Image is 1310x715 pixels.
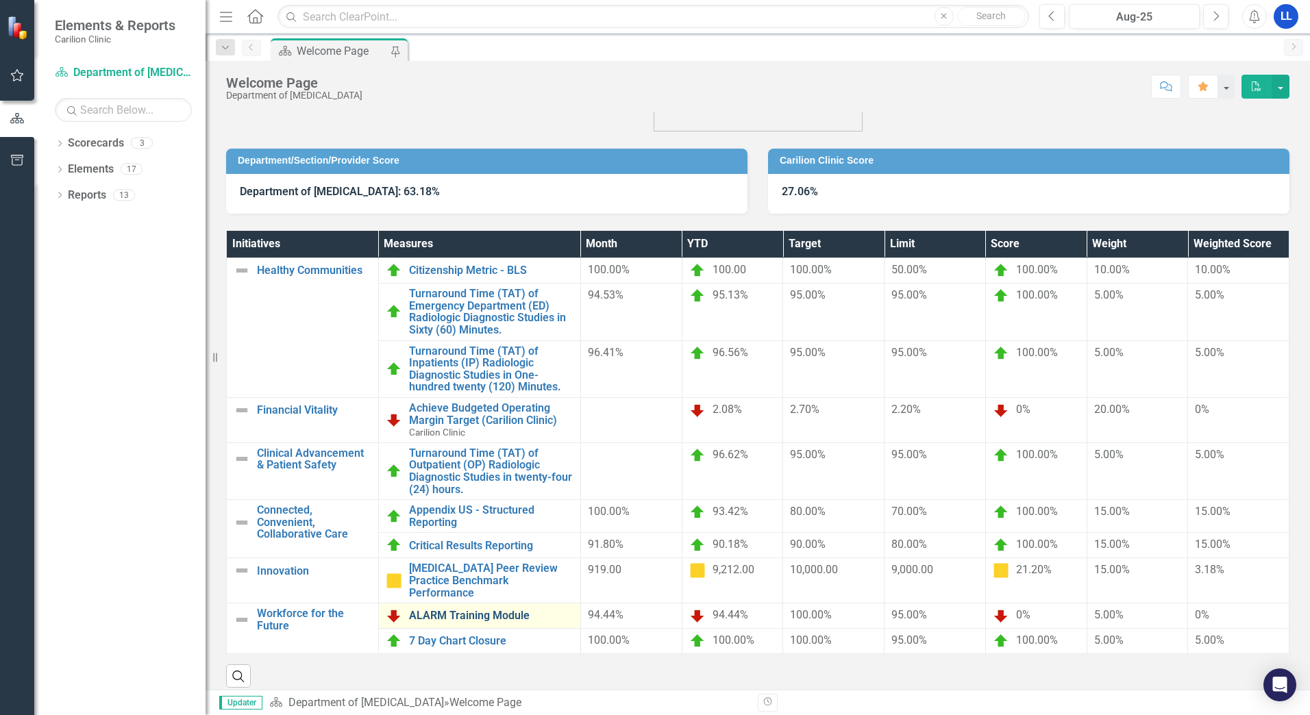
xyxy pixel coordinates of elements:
[993,447,1009,464] img: On Target
[1069,4,1200,29] button: Aug-25
[378,397,580,442] td: Double-Click to Edit Right Click for Context Menu
[378,533,580,558] td: Double-Click to Edit Right Click for Context Menu
[689,447,706,464] img: On Target
[1016,608,1030,621] span: 0%
[993,288,1009,304] img: On Target
[790,346,826,359] span: 95.00%
[891,634,927,647] span: 95.00%
[226,90,362,101] div: Department of [MEDICAL_DATA]
[891,263,927,276] span: 50.00%
[689,607,706,624] img: Below Plan
[240,185,440,198] strong: Department of [MEDICAL_DATA]: 63.18%
[891,448,927,461] span: 95.00%
[1094,288,1124,301] span: 5.00%
[1094,634,1124,647] span: 5.00%
[409,264,573,277] a: Citizenship Metric - BLS
[257,404,371,416] a: Financial Vitality
[1074,9,1195,25] div: Aug-25
[790,563,838,576] span: 10,000.00
[1016,288,1058,301] span: 100.00%
[689,402,706,418] img: Below Plan
[1094,263,1130,276] span: 10.00%
[790,263,832,276] span: 100.00%
[227,558,379,603] td: Double-Click to Edit Right Click for Context Menu
[227,442,379,499] td: Double-Click to Edit Right Click for Context Menu
[891,505,927,518] span: 70.00%
[234,262,250,279] img: Not Defined
[1094,448,1124,461] span: 5.00%
[891,346,927,359] span: 95.00%
[790,538,826,551] span: 90.00%
[257,565,371,577] a: Innovation
[713,403,742,416] span: 2.08%
[378,603,580,629] td: Double-Click to Edit Right Click for Context Menu
[234,514,250,531] img: Not Defined
[409,345,573,393] a: Turnaround Time (TAT) of Inpatients (IP) Radiologic Diagnostic Studies in One-hundred twenty (120...
[68,162,114,177] a: Elements
[689,288,706,304] img: On Target
[790,505,826,518] span: 80.00%
[277,5,1029,29] input: Search ClearPoint...
[121,164,143,175] div: 17
[386,607,402,624] img: Below Plan
[409,402,573,426] a: Achieve Budgeted Operating Margin Target (Carilion Clinic)
[1094,346,1124,359] span: 5.00%
[257,264,371,277] a: Healthy Communities
[993,345,1009,362] img: On Target
[378,442,580,499] td: Double-Click to Edit Right Click for Context Menu
[588,263,630,276] span: 100.00%
[713,263,746,276] span: 100.00
[993,562,1009,579] img: Caution
[409,504,573,528] a: Appendix US - Structured Reporting
[588,538,623,551] span: 91.80%
[1016,538,1058,551] span: 100.00%
[409,562,573,599] a: [MEDICAL_DATA] Peer Review Practice Benchmark Performance
[1195,403,1209,416] span: 0%
[689,562,706,579] img: Caution
[409,447,573,495] a: Turnaround Time (TAT) of Outpatient (OP) Radiologic Diagnostic Studies in twenty-four (24) hours.
[588,288,623,301] span: 94.53%
[7,16,31,40] img: ClearPoint Strategy
[386,633,402,649] img: On Target
[409,540,573,552] a: Critical Results Reporting
[976,10,1006,21] span: Search
[297,42,387,60] div: Welcome Page
[790,403,819,416] span: 2.70%
[378,558,580,603] td: Double-Click to Edit Right Click for Context Menu
[378,284,580,340] td: Double-Click to Edit Right Click for Context Menu
[257,504,371,540] a: Connected, Convenient, Collaborative Care
[234,402,250,418] img: Not Defined
[378,258,580,284] td: Double-Click to Edit Right Click for Context Menu
[386,361,402,377] img: On Target
[386,463,402,479] img: On Target
[1094,563,1130,576] span: 15.00%
[713,288,748,301] span: 95.13%
[713,634,754,647] span: 100.00%
[55,98,192,122] input: Search Below...
[219,696,262,710] span: Updater
[588,346,623,359] span: 96.41%
[891,563,933,576] span: 9,000.00
[226,75,362,90] div: Welcome Page
[257,607,371,631] a: Workforce for the Future
[234,451,250,467] img: Not Defined
[993,607,1009,624] img: Below Plan
[790,448,826,461] span: 95.00%
[378,629,580,654] td: Double-Click to Edit Right Click for Context Menu
[409,610,573,622] a: ALARM Training Module
[386,303,402,320] img: On Target
[234,612,250,628] img: Not Defined
[891,538,927,551] span: 80.00%
[68,188,106,203] a: Reports
[1094,403,1130,416] span: 20.00%
[689,345,706,362] img: On Target
[713,564,754,577] span: 9,212.00
[386,262,402,279] img: On Target
[713,505,748,518] span: 93.42%
[55,34,175,45] small: Carilion Clinic
[1195,288,1224,301] span: 5.00%
[588,634,630,647] span: 100.00%
[386,537,402,553] img: On Target
[993,633,1009,649] img: On Target
[1016,634,1058,647] span: 100.00%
